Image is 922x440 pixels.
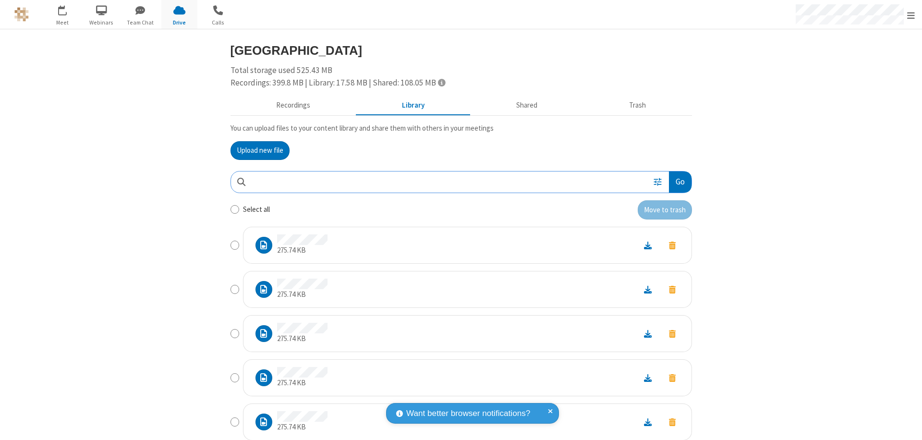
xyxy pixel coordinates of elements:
[277,245,328,256] p: 275.74 KB
[635,328,660,339] a: Download file
[161,18,197,27] span: Drive
[669,171,691,193] button: Go
[277,378,328,389] p: 275.74 KB
[14,7,29,22] img: QA Selenium DO NOT DELETE OR CHANGE
[356,97,471,115] button: Content library
[660,327,684,340] button: Move to trash
[406,407,530,420] span: Want better browser notifications?
[230,44,692,57] h3: [GEOGRAPHIC_DATA]
[635,416,660,428] a: Download file
[583,97,692,115] button: Trash
[230,97,356,115] button: Recorded meetings
[660,239,684,252] button: Move to trash
[230,123,692,134] p: You can upload files to your content library and share them with others in your meetings
[438,78,445,86] span: Totals displayed include files that have been moved to the trash.
[660,416,684,428] button: Move to trash
[230,64,692,89] div: Total storage used 525.43 MB
[243,204,270,215] label: Select all
[277,422,328,433] p: 275.74 KB
[660,371,684,384] button: Move to trash
[635,284,660,295] a: Download file
[635,372,660,383] a: Download file
[84,18,120,27] span: Webinars
[635,240,660,251] a: Download file
[638,200,692,220] button: Move to trash
[660,283,684,296] button: Move to trash
[471,97,583,115] button: Shared during meetings
[200,18,236,27] span: Calls
[277,333,328,344] p: 275.74 KB
[45,18,81,27] span: Meet
[230,141,290,160] button: Upload new file
[277,289,328,300] p: 275.74 KB
[230,77,692,89] div: Recordings: 399.8 MB | Library: 17.58 MB | Shared: 108.05 MB
[65,5,71,12] div: 1
[122,18,158,27] span: Team Chat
